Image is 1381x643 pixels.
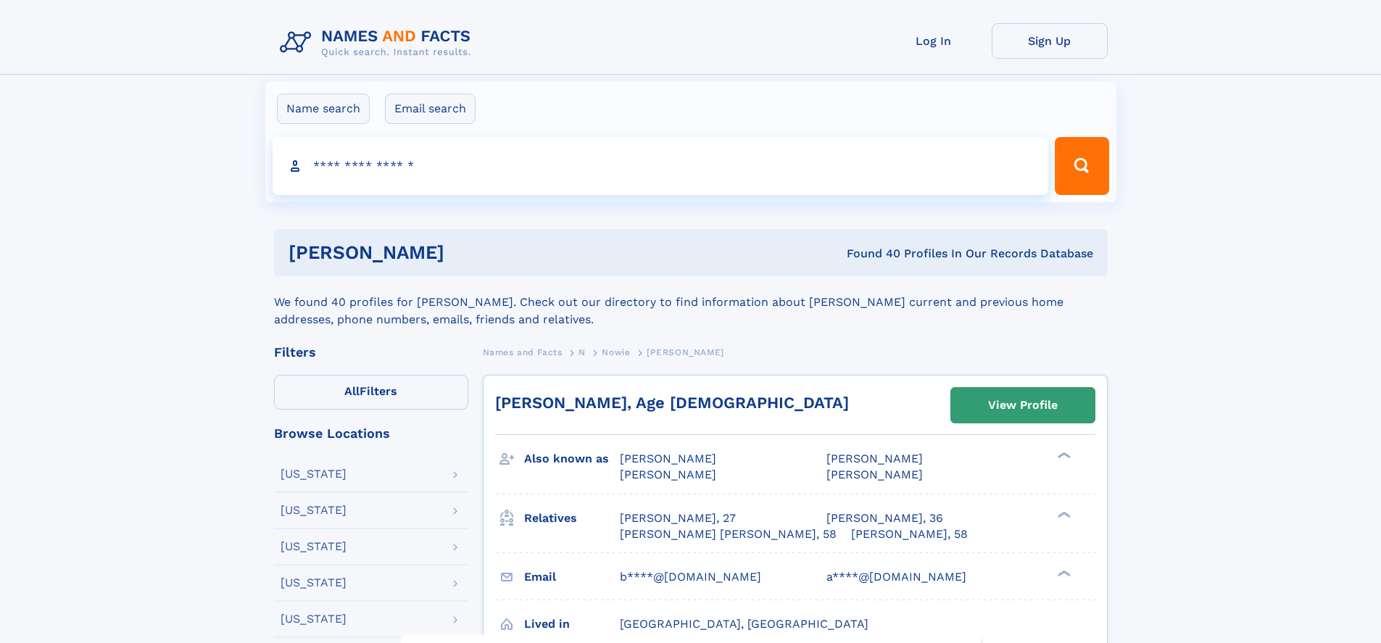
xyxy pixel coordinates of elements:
[851,526,968,542] a: [PERSON_NAME], 58
[876,23,992,59] a: Log In
[289,244,646,262] h1: [PERSON_NAME]
[483,343,563,361] a: Names and Facts
[281,468,347,480] div: [US_STATE]
[826,468,923,481] span: [PERSON_NAME]
[620,526,837,542] a: [PERSON_NAME] [PERSON_NAME], 58
[524,506,620,531] h3: Relatives
[524,612,620,636] h3: Lived in
[274,375,468,410] label: Filters
[281,613,347,625] div: [US_STATE]
[602,343,630,361] a: Nowie
[495,394,849,412] a: [PERSON_NAME], Age [DEMOGRAPHIC_DATA]
[988,389,1058,422] div: View Profile
[620,468,716,481] span: [PERSON_NAME]
[524,447,620,471] h3: Also known as
[344,384,360,398] span: All
[281,505,347,516] div: [US_STATE]
[1054,510,1071,519] div: ❯
[645,246,1093,262] div: Found 40 Profiles In Our Records Database
[1054,568,1071,578] div: ❯
[992,23,1108,59] a: Sign Up
[620,510,736,526] a: [PERSON_NAME], 27
[951,388,1095,423] a: View Profile
[281,541,347,552] div: [US_STATE]
[602,347,630,357] span: Nowie
[578,343,586,361] a: N
[647,347,724,357] span: [PERSON_NAME]
[274,23,483,62] img: Logo Names and Facts
[826,452,923,465] span: [PERSON_NAME]
[274,276,1108,328] div: We found 40 profiles for [PERSON_NAME]. Check out our directory to find information about [PERSON...
[273,137,1049,195] input: search input
[1055,137,1108,195] button: Search Button
[274,346,468,359] div: Filters
[277,94,370,124] label: Name search
[620,617,868,631] span: [GEOGRAPHIC_DATA], [GEOGRAPHIC_DATA]
[385,94,476,124] label: Email search
[620,452,716,465] span: [PERSON_NAME]
[274,427,468,440] div: Browse Locations
[826,510,943,526] a: [PERSON_NAME], 36
[524,565,620,589] h3: Email
[1054,451,1071,460] div: ❯
[578,347,586,357] span: N
[281,577,347,589] div: [US_STATE]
